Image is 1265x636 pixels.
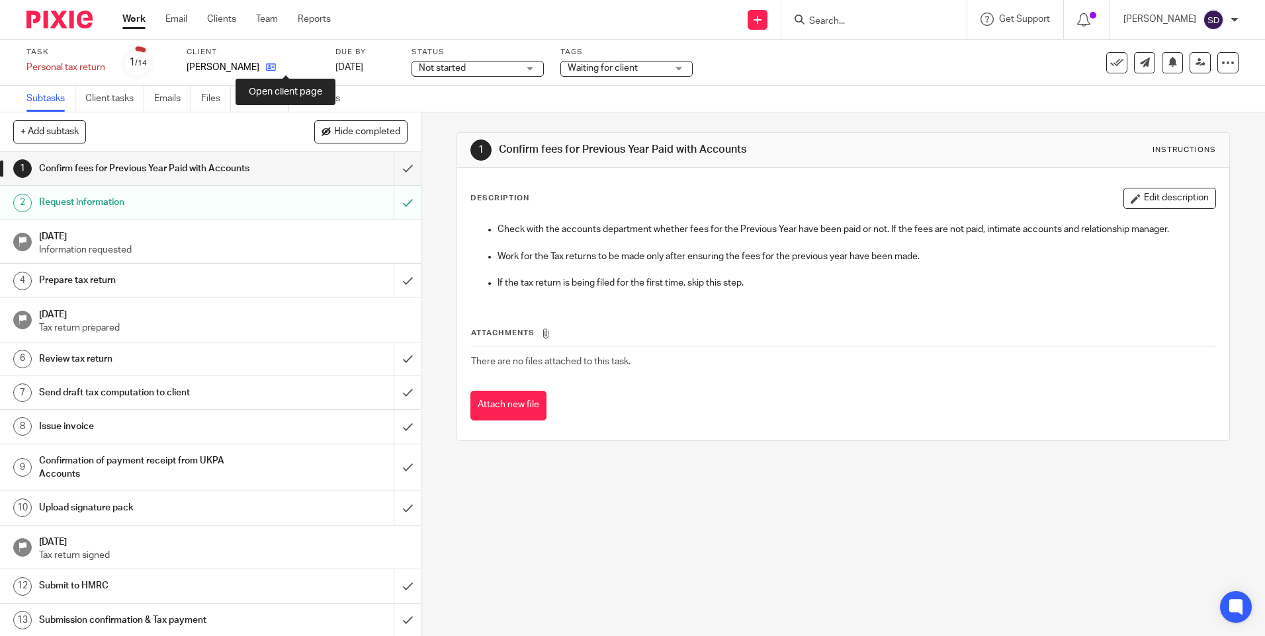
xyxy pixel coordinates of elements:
a: Reports [298,13,331,26]
h1: Issue invoice [39,417,267,436]
div: 9 [13,458,32,477]
h1: Request information [39,192,267,212]
div: 1 [470,139,492,161]
p: Description [470,193,529,204]
a: Email [165,13,187,26]
h1: Confirm fees for Previous Year Paid with Accounts [499,143,871,157]
button: Edit description [1123,188,1216,209]
p: Work for the Tax returns to be made only after ensuring the fees for the previous year have been ... [498,250,1215,263]
button: Hide completed [314,120,408,143]
p: Information requested [39,243,408,257]
small: /14 [135,60,147,67]
a: Client tasks [85,86,144,112]
label: Due by [335,47,395,58]
div: Personal tax return [26,61,105,74]
a: Clients [207,13,236,26]
label: Client [187,47,319,58]
p: Check with the accounts department whether fees for the Previous Year have been paid or not. If t... [498,223,1215,236]
div: 10 [13,498,32,517]
a: Notes (0) [241,86,289,112]
label: Task [26,47,105,58]
div: 4 [13,272,32,290]
p: [PERSON_NAME] [187,61,259,74]
h1: [DATE] [39,227,408,243]
a: Team [256,13,278,26]
h1: [DATE] [39,532,408,549]
div: 8 [13,417,32,436]
span: Not started [419,63,466,73]
span: Get Support [999,15,1050,24]
div: 2 [13,194,32,212]
p: [PERSON_NAME] [1123,13,1196,26]
button: + Add subtask [13,120,86,143]
h1: Send draft tax computation to client [39,383,267,403]
a: Subtasks [26,86,75,112]
div: 13 [13,611,32,629]
img: Pixie [26,11,93,28]
span: [DATE] [335,63,363,72]
p: Tax return prepared [39,321,408,335]
h1: Submission confirmation & Tax payment [39,610,267,630]
h1: Submit to HMRC [39,576,267,596]
div: 6 [13,350,32,368]
h1: Review tax return [39,349,267,369]
h1: Prepare tax return [39,270,267,290]
input: Search [808,16,927,28]
a: Work [122,13,146,26]
a: Files [201,86,231,112]
p: If the tax return is being filed for the first time, skip this step. [498,276,1215,290]
h1: Upload signature pack [39,498,267,518]
div: 1 [129,55,147,70]
a: Emails [154,86,191,112]
h1: [DATE] [39,305,408,321]
div: 7 [13,383,32,402]
span: Waiting for client [568,63,638,73]
h1: Confirm fees for Previous Year Paid with Accounts [39,159,267,179]
button: Attach new file [470,391,546,420]
span: There are no files attached to this task. [471,357,631,366]
div: 12 [13,577,32,596]
label: Status [412,47,544,58]
h1: Confirmation of payment receipt from UKPA Accounts [39,451,267,485]
div: 1 [13,159,32,178]
img: svg%3E [1203,9,1224,30]
span: Attachments [471,329,535,337]
div: Instructions [1153,145,1216,155]
label: Tags [560,47,693,58]
span: Hide completed [334,127,400,138]
a: Audit logs [299,86,350,112]
p: Tax return signed [39,549,408,562]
